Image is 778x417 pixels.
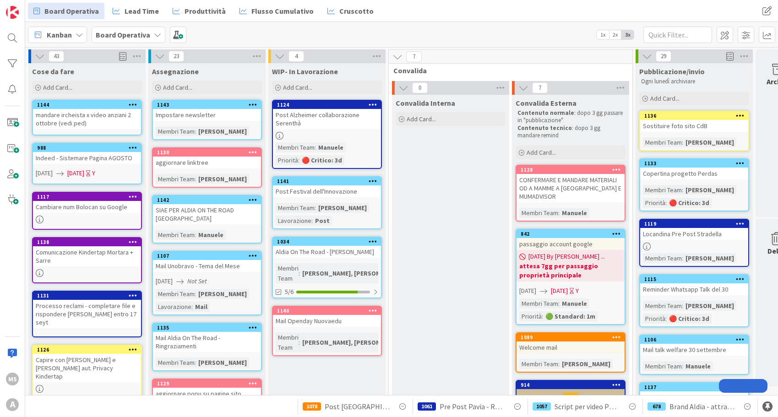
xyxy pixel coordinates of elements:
[33,238,141,266] div: 1138Comunicazione Kindertap Mortara + Sarre
[195,289,196,299] span: :
[153,109,261,121] div: Impostare newsletter
[640,383,748,391] div: 1137
[555,401,620,412] span: Script per video PROMO CE
[276,332,299,352] div: Membri Team
[196,289,249,299] div: [PERSON_NAME]
[313,216,332,226] div: Post
[519,208,558,218] div: Membri Team
[407,115,436,123] span: Add Card...
[195,126,196,136] span: :
[325,401,390,412] span: Post [GEOGRAPHIC_DATA] - [DATE]
[528,252,605,261] span: [DATE] By [PERSON_NAME] ...
[273,315,381,327] div: Mail Openday Nuovaedu
[300,268,405,278] div: [PERSON_NAME], [PERSON_NAME]
[153,332,261,352] div: Mail Aldia On The Road - Ringraziamenti
[276,142,315,152] div: Membri Team
[315,142,316,152] span: :
[517,166,625,202] div: 1128CONFERMARE E MANDARE MATERIALI OD A MAMME A [GEOGRAPHIC_DATA] E MUMADVISOR
[644,384,748,390] div: 1137
[517,124,572,132] strong: Contenuto tecnico
[640,344,748,356] div: Mail talk welfare 30 settembre
[517,381,625,389] div: 914
[273,177,381,197] div: 1141Post Festival dell'Innovazione
[682,361,683,371] span: :
[412,82,428,93] span: 0
[153,196,261,224] div: 1142SIAE PER ALDIA ON THE ROAD [GEOGRAPHIC_DATA]
[517,174,625,202] div: CONFERMARE E MANDARE MATERIALI OD A MAMME A [GEOGRAPHIC_DATA] E MUMADVISOR
[551,286,568,296] span: [DATE]
[37,102,141,108] div: 1144
[276,216,311,226] div: Lavorazione
[517,333,625,341] div: 1089
[519,286,536,296] span: [DATE]
[621,30,634,39] span: 3x
[33,144,141,164] div: 988Indeed - Sistemare Pagina AGOSTO
[521,334,625,341] div: 1089
[640,336,748,356] div: 1106Mail talk welfare 30 settembre
[32,67,74,76] span: Cose da fare
[33,109,141,129] div: mandare ircheista x video anziani 2 ottobre (vedi ped)
[153,379,261,408] div: 1129aggiornare popu su pagine sito nuovaedu
[156,276,173,286] span: [DATE]
[49,51,64,62] span: 43
[519,359,558,369] div: Membri Team
[196,230,226,240] div: Manuele
[644,160,748,167] div: 1133
[92,168,95,178] div: Y
[558,298,560,309] span: :
[516,165,626,222] a: 1128CONFERMARE E MANDARE MATERIALI OD A MAMME A [GEOGRAPHIC_DATA] E MUMADVISORMembri Team:Manuele
[303,402,321,411] div: 1078
[33,292,141,328] div: 1131Processo reclami - completare file e rispondere [PERSON_NAME] entro 17 seyt
[643,185,682,195] div: Membri Team
[543,311,598,321] div: 🟢 Standard: 1m
[6,398,19,411] div: A
[152,147,262,188] a: 1130aggiornare linktreeMembri Team:[PERSON_NAME]
[640,336,748,344] div: 1106
[195,357,196,368] span: :
[277,102,381,108] div: 1124
[107,3,164,19] a: Lead Time
[517,230,625,238] div: 842
[153,324,261,352] div: 1135Mail Aldia On The Road - Ringraziamenti
[272,67,338,76] span: WIP- In Lavorazione
[152,251,262,315] a: 1107Mail Unobravo - Tema del Mese[DATE]Not SetMembri Team:[PERSON_NAME]Lavorazione:Mail
[682,253,683,263] span: :
[33,101,141,109] div: 1144
[639,111,749,151] a: 1136Sostituire foto sito CdBMembri Team:[PERSON_NAME]
[558,208,560,218] span: :
[157,325,261,331] div: 1135
[37,347,141,353] div: 1126
[195,174,196,184] span: :
[277,238,381,245] div: 1034
[639,67,705,76] span: Pubblicazione/invio
[272,237,382,298] a: 1034Aldia On The Road - [PERSON_NAME]Membri Team:[PERSON_NAME], [PERSON_NAME]5/6
[393,66,621,75] span: Convalida
[33,246,141,266] div: Comunicazione Kindertap Mortara + Sarre
[153,101,261,121] div: 1143Impostare newsletter
[283,83,312,92] span: Add Card...
[683,253,736,263] div: [PERSON_NAME]
[33,193,141,213] div: 1117Cambiare num Bolocan su Google
[276,203,315,213] div: Membri Team
[152,100,262,140] a: 1143Impostare newsletterMembri Team:[PERSON_NAME]
[418,402,436,411] div: 1061
[153,252,261,272] div: 1107Mail Unobravo - Tema del Mese
[273,185,381,197] div: Post Festival dell'Innovazione
[639,274,749,327] a: 1115Reminder Whatsapp Talk del 30Membri Team:[PERSON_NAME]Priorità:🔴 Critico: 3d
[641,78,747,85] p: Ogni lunedì archiviare
[406,51,422,62] span: 7
[153,196,261,204] div: 1142
[44,5,99,16] span: Board Operativa
[640,168,748,179] div: Copertina progetto Perdas
[640,159,748,168] div: 1133
[33,101,141,129] div: 1144mandare ircheista x video anziani 2 ottobre (vedi ped)
[683,301,736,311] div: [PERSON_NAME]
[33,144,141,152] div: 988
[640,220,748,228] div: 1119
[33,193,141,201] div: 1117
[682,185,683,195] span: :
[153,252,261,260] div: 1107
[272,100,382,169] a: 1124Post Alzheimer collaborazione SerenthàMembri Team:ManuelePriorità:🔴 Critico: 3d
[153,260,261,272] div: Mail Unobravo - Tema del Mese
[339,5,374,16] span: Cruscotto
